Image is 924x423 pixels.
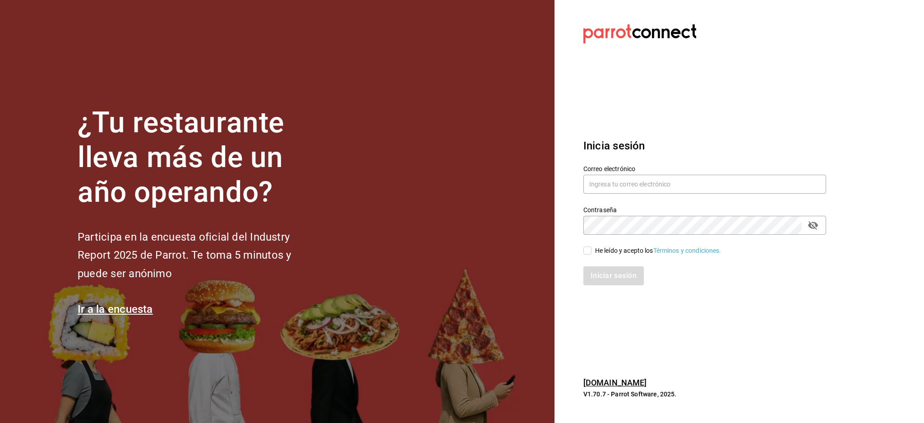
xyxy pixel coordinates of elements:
[583,166,826,172] label: Correo electrónico
[78,303,153,316] a: Ir a la encuesta
[595,246,721,256] div: He leído y acepto los
[583,378,647,387] a: [DOMAIN_NAME]
[583,138,826,154] h3: Inicia sesión
[805,218,821,233] button: passwordField
[583,207,826,213] label: Contraseña
[78,228,321,283] h2: Participa en la encuesta oficial del Industry Report 2025 de Parrot. Te toma 5 minutos y puede se...
[78,106,321,209] h1: ¿Tu restaurante lleva más de un año operando?
[583,175,826,194] input: Ingresa tu correo electrónico
[583,390,826,399] p: V1.70.7 - Parrot Software, 2025.
[653,247,721,254] a: Términos y condiciones.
